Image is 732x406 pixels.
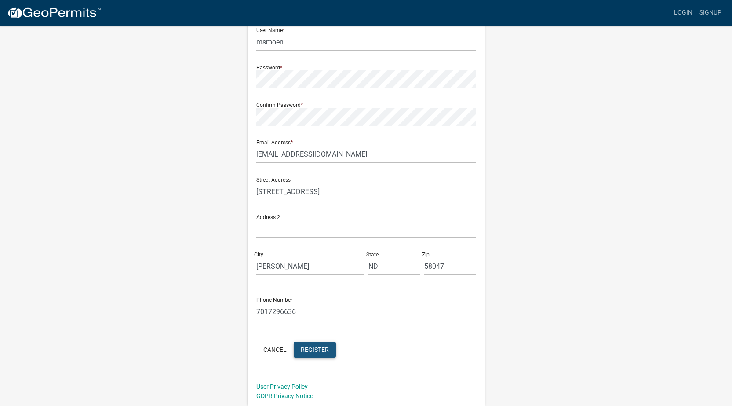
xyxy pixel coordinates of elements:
[696,4,725,21] a: Signup
[301,346,329,353] span: Register
[256,392,313,399] a: GDPR Privacy Notice
[256,342,294,358] button: Cancel
[256,383,308,390] a: User Privacy Policy
[294,342,336,358] button: Register
[670,4,696,21] a: Login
